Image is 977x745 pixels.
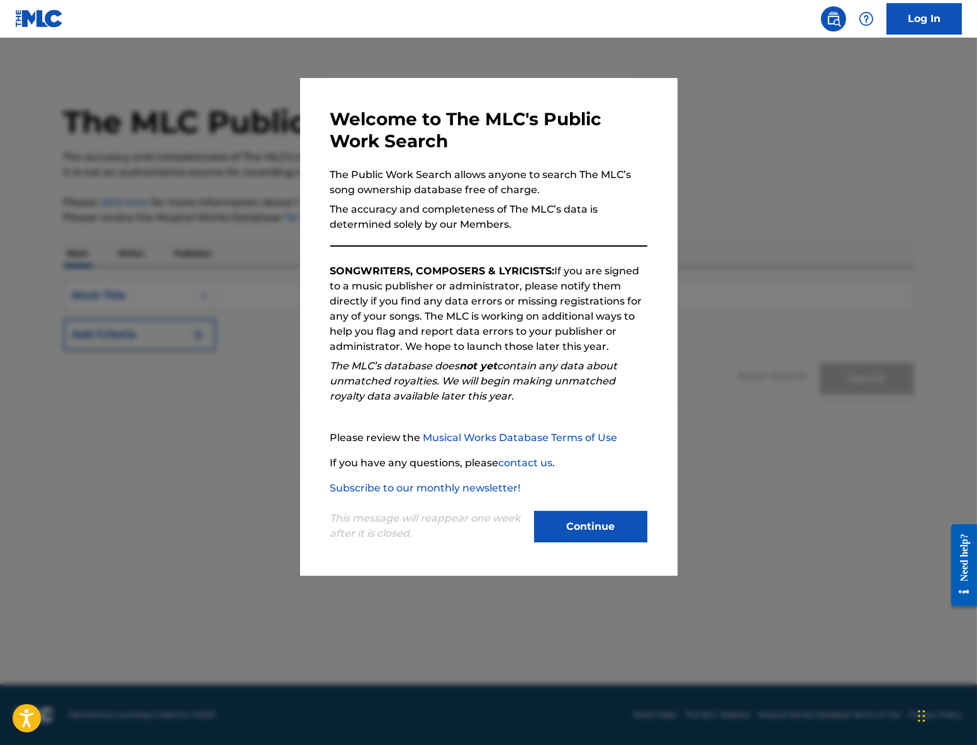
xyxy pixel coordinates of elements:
[821,6,846,31] a: Public Search
[423,432,618,444] a: Musical Works Database Terms of Use
[330,511,527,541] p: This message will reappear one week after it is closed.
[859,11,874,26] img: help
[854,6,879,31] div: Help
[886,3,962,35] a: Log In
[914,685,977,745] iframe: Chat Widget
[826,11,841,26] img: search
[330,202,647,232] p: The accuracy and completeness of The MLC’s data is determined solely by our Members.
[330,108,647,152] h3: Welcome to The MLC's Public Work Search
[918,697,925,735] div: Drag
[330,360,618,402] em: The MLC’s database does contain any data about unmatched royalties. We will begin making unmatche...
[942,515,977,616] iframe: Resource Center
[330,456,647,471] p: If you have any questions, please .
[330,430,647,445] p: Please review the
[460,360,498,372] strong: not yet
[499,457,553,469] a: contact us
[330,264,647,354] p: If you are signed to a music publisher or administrator, please notify them directly if you find ...
[330,482,521,494] a: Subscribe to our monthly newsletter!
[15,9,64,28] img: MLC Logo
[330,265,555,277] strong: SONGWRITERS, COMPOSERS & LYRICISTS:
[330,167,647,198] p: The Public Work Search allows anyone to search The MLC’s song ownership database free of charge.
[534,511,647,542] button: Continue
